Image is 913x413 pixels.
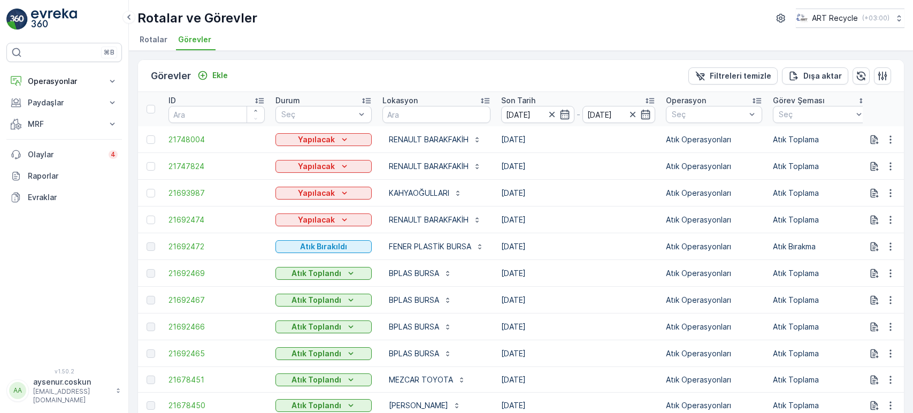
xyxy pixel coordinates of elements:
[666,95,706,106] p: Operasyon
[382,185,469,202] button: KAHYAOĞULLARI
[291,268,341,279] p: Atık Toplandı
[779,109,853,120] p: Seç
[501,106,574,123] input: dd/mm/yyyy
[168,188,265,198] span: 21693987
[147,162,155,171] div: Toggle Row Selected
[862,14,889,22] p: ( +03:00 )
[773,374,869,385] p: Atık Toplama
[168,295,265,305] a: 21692467
[773,400,869,411] p: Atık Toplama
[803,71,842,81] p: Dışa aktar
[382,95,418,106] p: Lokasyon
[6,113,122,135] button: MRF
[6,165,122,187] a: Raporlar
[275,240,372,253] button: Atık Bırakıldı
[147,216,155,224] div: Toggle Row Selected
[275,213,372,226] button: Yapılacak
[6,9,28,30] img: logo
[6,71,122,92] button: Operasyonlar
[666,188,762,198] p: Atık Operasyonları
[773,161,869,172] p: Atık Toplama
[389,348,439,359] p: BPLAS BURSA
[773,215,869,225] p: Atık Toplama
[28,76,101,87] p: Operasyonlar
[389,374,453,385] p: MEZCAR TOYOTA
[168,106,265,123] input: Ara
[168,134,265,145] a: 21748004
[666,215,762,225] p: Atık Operasyonları
[389,241,471,252] p: FENER PLASTİK BURSA
[773,241,869,252] p: Atık Bırakma
[382,238,490,255] button: FENER PLASTİK BURSA
[496,153,661,180] td: [DATE]
[666,295,762,305] p: Atık Operasyonları
[577,108,580,121] p: -
[6,187,122,208] a: Evraklar
[111,150,116,159] p: 4
[666,268,762,279] p: Atık Operasyonları
[168,161,265,172] span: 21747824
[382,318,458,335] button: BPLAS BURSA
[796,9,904,28] button: ART Recycle(+03:00)
[212,70,228,81] p: Ekle
[28,97,101,108] p: Paydaşlar
[275,347,372,360] button: Atık Toplandı
[389,188,449,198] p: KAHYAOĞULLARI
[666,161,762,172] p: Atık Operasyonları
[33,377,110,387] p: aysenur.coskun
[501,95,535,106] p: Son Tarih
[275,267,372,280] button: Atık Toplandı
[382,265,458,282] button: BPLAS BURSA
[496,233,661,260] td: [DATE]
[672,109,746,120] p: Seç
[496,260,661,287] td: [DATE]
[147,323,155,331] div: Toggle Row Selected
[275,320,372,333] button: Atık Toplandı
[389,134,469,145] p: RENAULT BARAKFAKİH
[275,399,372,412] button: Atık Toplandı
[168,322,265,332] a: 21692466
[168,268,265,279] a: 21692469
[382,131,488,148] button: RENAULT BARAKFAKİH
[389,400,448,411] p: [PERSON_NAME]
[31,9,77,30] img: logo_light-DOdMpM7g.png
[496,313,661,340] td: [DATE]
[6,368,122,374] span: v 1.50.2
[298,188,335,198] p: Yapılacak
[389,268,439,279] p: BPLAS BURSA
[812,13,858,24] p: ART Recycle
[389,215,469,225] p: RENAULT BARAKFAKİH
[140,34,167,45] span: Rotalar
[168,400,265,411] span: 21678450
[168,374,265,385] a: 21678451
[168,241,265,252] a: 21692472
[496,287,661,313] td: [DATE]
[496,367,661,393] td: [DATE]
[104,48,114,57] p: ⌘B
[168,215,265,225] a: 21692474
[773,134,869,145] p: Atık Toplama
[782,67,848,85] button: Dışa aktar
[666,241,762,252] p: Atık Operasyonları
[773,268,869,279] p: Atık Toplama
[298,134,335,145] p: Yapılacak
[666,134,762,145] p: Atık Operasyonları
[389,161,469,172] p: RENAULT BARAKFAKİH
[147,349,155,358] div: Toggle Row Selected
[137,10,257,27] p: Rotalar ve Görevler
[275,95,300,106] p: Durum
[147,135,155,144] div: Toggle Row Selected
[6,144,122,165] a: Olaylar4
[496,180,661,206] td: [DATE]
[147,242,155,251] div: Toggle Row Selected
[275,187,372,200] button: Yapılacak
[178,34,211,45] span: Görevler
[291,322,341,332] p: Atık Toplandı
[168,348,265,359] a: 21692465
[28,192,118,203] p: Evraklar
[382,345,458,362] button: BPLAS BURSA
